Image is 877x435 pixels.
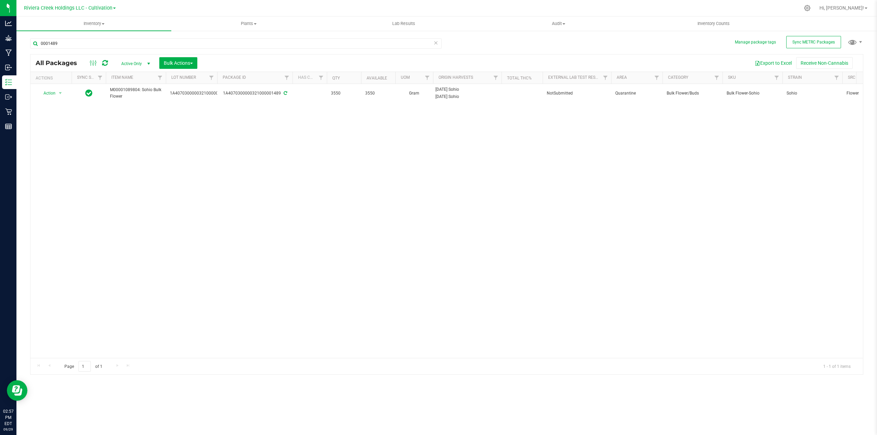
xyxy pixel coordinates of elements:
[293,72,327,84] th: Has COA
[326,16,481,31] a: Lab Results
[727,90,778,97] span: Bulk Flower-Sohio
[636,16,791,31] a: Inventory Counts
[803,5,812,11] div: Manage settings
[164,60,193,66] span: Bulk Actions
[792,40,835,45] span: Sync METRC Packages
[59,361,108,372] span: Page of 1
[5,94,12,100] inline-svg: Outbound
[507,76,532,80] a: Total THC%
[37,88,56,98] span: Action
[5,49,12,56] inline-svg: Manufacturing
[36,76,69,80] div: Actions
[668,75,688,80] a: Category
[490,72,502,84] a: Filter
[110,87,162,100] span: M00001089804: Sohio Bulk Flower
[735,39,776,45] button: Manage package tags
[223,75,246,80] a: Package ID
[216,90,294,97] div: 1A4070300000321000001489
[36,59,84,67] span: All Packages
[332,76,340,80] a: Qty
[111,75,133,80] a: Item Name
[5,20,12,27] inline-svg: Analytics
[786,36,841,48] button: Sync METRC Packages
[16,21,171,27] span: Inventory
[438,75,473,80] a: Origin Harvests
[3,408,13,427] p: 02:57 PM EDT
[771,72,782,84] a: Filter
[435,94,499,100] div: Value 2: 2025-08-18 Sohio
[617,75,627,80] a: Area
[600,72,611,84] a: Filter
[7,380,27,401] iframe: Resource center
[547,90,607,97] span: NotSubmitted
[281,72,293,84] a: Filter
[367,76,387,80] a: Available
[5,64,12,71] inline-svg: Inbound
[401,75,410,80] a: UOM
[3,427,13,432] p: 09/29
[5,79,12,86] inline-svg: Inventory
[95,72,106,84] a: Filter
[171,75,196,80] a: Lot Number
[787,90,838,97] span: Sohio
[481,16,636,31] a: Audit
[170,90,228,97] span: 1A4070300000321000001489
[5,123,12,130] inline-svg: Reports
[788,75,802,80] a: Strain
[365,90,391,97] span: 3550
[78,361,91,372] input: 1
[159,57,197,69] button: Bulk Actions
[316,72,327,84] a: Filter
[399,90,429,97] span: Gram
[24,5,112,11] span: Riviera Creek Holdings LLC - Cultivation
[77,75,103,80] a: Sync Status
[283,91,287,96] span: Sync from Compliance System
[651,72,663,84] a: Filter
[56,88,65,98] span: select
[5,108,12,115] inline-svg: Retail
[667,90,718,97] span: Bulk Flower/Buds
[16,16,171,31] a: Inventory
[848,75,866,80] a: Src Type
[331,90,357,97] span: 3550
[728,75,736,80] a: SKU
[85,88,92,98] span: In Sync
[481,21,635,27] span: Audit
[688,21,739,27] span: Inventory Counts
[819,5,864,11] span: Hi, [PERSON_NAME]!
[750,57,796,69] button: Export to Excel
[5,35,12,41] inline-svg: Grow
[171,16,326,31] a: Plants
[548,75,602,80] a: External Lab Test Result
[711,72,722,84] a: Filter
[172,21,326,27] span: Plants
[796,57,853,69] button: Receive Non-Cannabis
[818,361,856,371] span: 1 - 1 of 1 items
[433,38,438,47] span: Clear
[615,90,658,97] span: Quarantine
[831,72,842,84] a: Filter
[422,72,433,84] a: Filter
[383,21,424,27] span: Lab Results
[206,72,217,84] a: Filter
[155,72,166,84] a: Filter
[435,86,499,93] div: Value 1: 2025-08-18 Sohio
[30,38,442,49] input: Search Package ID, Item Name, SKU, Lot or Part Number...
